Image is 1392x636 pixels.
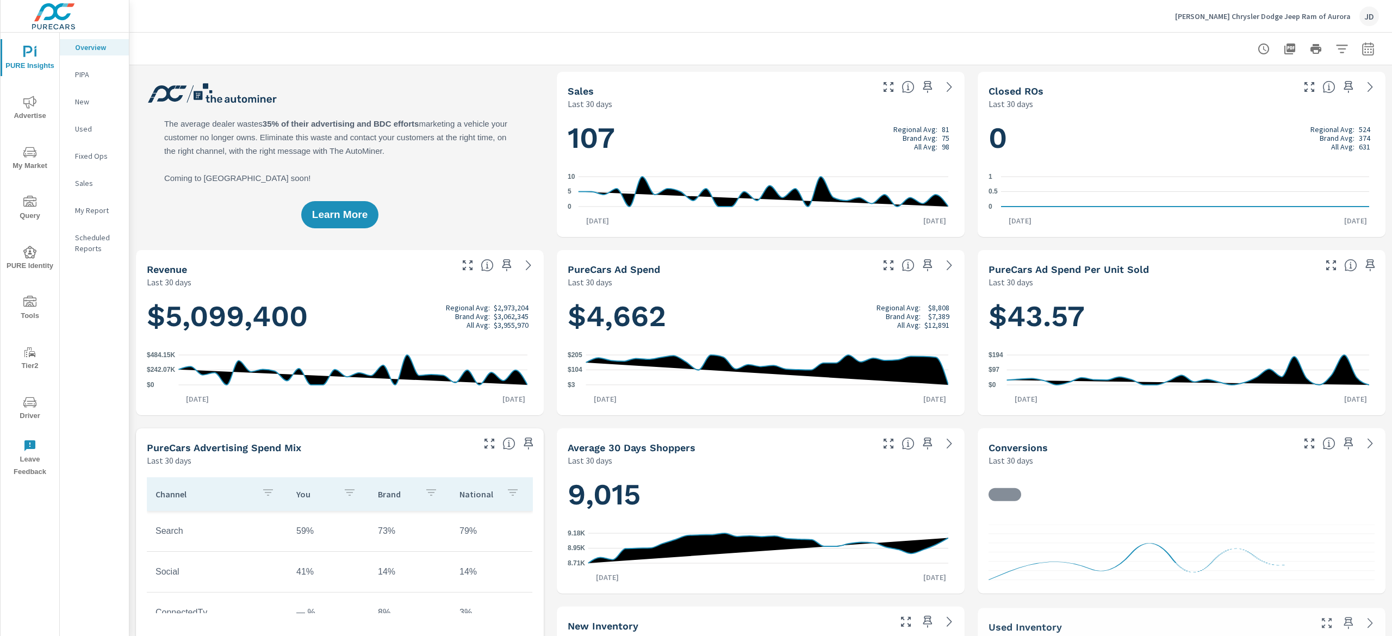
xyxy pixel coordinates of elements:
p: All Avg: [467,321,490,329]
p: My Report [75,205,120,216]
text: 8.95K [568,545,585,552]
span: The number of dealer-specified goals completed by a visitor. [Source: This data is provided by th... [1322,437,1335,450]
button: Make Fullscreen [880,435,897,452]
h5: Sales [568,85,594,97]
h5: PureCars Ad Spend Per Unit Sold [989,264,1149,275]
button: Make Fullscreen [1322,257,1340,274]
span: A rolling 30 day total of daily Shoppers on the dealership website, averaged over the selected da... [902,437,915,450]
p: [DATE] [1337,215,1375,226]
a: See more details in report [941,435,958,452]
div: New [60,93,129,110]
button: Make Fullscreen [481,435,498,452]
p: Brand Avg: [455,312,490,321]
p: Last 30 days [989,97,1033,110]
div: Used [60,121,129,137]
p: 374 [1359,134,1370,142]
p: National [459,489,498,500]
p: 81 [942,125,949,134]
td: Social [147,558,288,585]
span: This table looks at how you compare to the amount of budget you spend per channel as opposed to y... [502,437,515,450]
button: Make Fullscreen [880,78,897,96]
div: Sales [60,175,129,191]
text: 5 [568,188,571,196]
p: $7,389 [928,312,949,321]
p: All Avg: [1331,142,1354,151]
div: Overview [60,39,129,55]
p: Brand Avg: [1320,134,1354,142]
h5: Closed ROs [989,85,1043,97]
p: $12,891 [924,321,949,329]
p: [DATE] [588,572,626,583]
p: $3,955,970 [494,321,529,329]
p: All Avg: [914,142,937,151]
a: See more details in report [941,78,958,96]
span: Number of vehicles sold by the dealership over the selected date range. [Source: This data is sou... [902,80,915,93]
p: Regional Avg: [877,303,921,312]
text: $3 [568,381,575,389]
p: 75 [942,134,949,142]
span: Driver [4,396,56,422]
span: Save this to your personalized report [919,435,936,452]
td: 14% [369,558,451,585]
p: [DATE] [916,572,954,583]
div: PIPA [60,66,129,83]
p: Last 30 days [568,276,612,289]
h5: PureCars Ad Spend [568,264,660,275]
td: 79% [451,517,532,545]
span: Save this to your personalized report [1340,614,1357,632]
text: 0.5 [989,188,998,196]
text: $104 [568,366,582,373]
p: Fixed Ops [75,151,120,161]
h1: $5,099,400 [147,298,533,335]
span: Save this to your personalized report [919,257,936,274]
p: [DATE] [1007,394,1045,404]
td: 73% [369,517,451,545]
td: — % [288,599,369,626]
text: $194 [989,351,1003,359]
span: Save this to your personalized report [1362,257,1379,274]
span: Save this to your personalized report [1340,78,1357,96]
a: See more details in report [1362,614,1379,632]
span: Average cost of advertising per each vehicle sold at the dealer over the selected date range. The... [1344,259,1357,272]
text: $97 [989,366,999,374]
p: 631 [1359,142,1370,151]
p: PIPA [75,69,120,80]
span: Save this to your personalized report [520,435,537,452]
button: Select Date Range [1357,38,1379,60]
h1: 0 [989,120,1375,157]
td: 8% [369,599,451,626]
p: [DATE] [178,394,216,404]
p: [DATE] [916,215,954,226]
text: 8.71K [568,559,585,567]
span: Leave Feedback [4,439,56,478]
button: Make Fullscreen [897,613,915,631]
td: 59% [288,517,369,545]
p: Last 30 days [147,454,191,467]
p: All Avg: [897,321,921,329]
button: "Export Report to PDF" [1279,38,1301,60]
p: Last 30 days [989,276,1033,289]
p: You [296,489,334,500]
div: Scheduled Reports [60,229,129,257]
p: 524 [1359,125,1370,134]
p: Brand [378,489,416,500]
p: Used [75,123,120,134]
a: See more details in report [941,257,958,274]
text: 9.18K [568,529,585,537]
span: Learn More [312,210,368,220]
button: Apply Filters [1331,38,1353,60]
button: Learn More [301,201,378,228]
button: Make Fullscreen [459,257,476,274]
p: Scheduled Reports [75,232,120,254]
text: 1 [989,173,992,180]
p: $3,062,345 [494,312,529,321]
p: Last 30 days [568,454,612,467]
span: PURE Insights [4,46,56,72]
td: ConnectedTv [147,599,288,626]
p: Last 30 days [989,454,1033,467]
p: Regional Avg: [1310,125,1354,134]
span: Total cost of media for all PureCars channels for the selected dealership group over the selected... [902,259,915,272]
p: Brand Avg: [886,312,921,321]
p: $2,973,204 [494,303,529,312]
text: 0 [989,203,992,210]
